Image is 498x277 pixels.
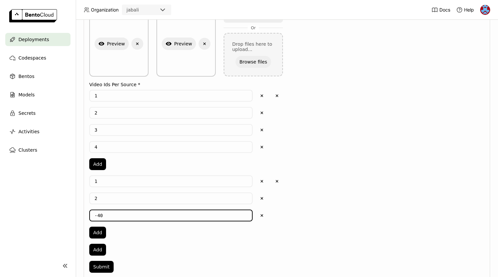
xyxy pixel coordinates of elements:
[259,195,265,201] svg: Delete
[232,41,274,52] div: Drop files here to upload...
[18,128,40,136] span: Activities
[431,7,450,13] a: Docs
[274,178,280,184] svg: Delete
[456,7,474,13] div: Help
[202,41,207,47] svg: Delete
[126,7,139,13] div: jabali
[248,25,259,31] span: Or
[464,7,474,13] span: Help
[89,227,106,239] button: Add
[89,82,283,87] label: Video Ids Per Source *
[259,110,265,116] svg: Delete
[18,36,49,43] span: Deployments
[5,51,70,64] a: Codespaces
[259,213,265,218] svg: Delete
[439,7,450,13] span: Docs
[91,7,119,13] span: Organization
[18,91,35,99] span: Models
[5,88,70,101] a: Models
[259,93,265,99] svg: Delete
[5,125,70,138] a: Activities
[134,41,140,47] svg: Delete
[5,143,70,157] a: Clusters
[89,158,106,170] button: Add
[235,56,271,68] button: Browse files
[18,72,34,80] span: Bentos
[259,127,265,133] svg: Delete
[259,178,265,184] svg: Delete
[5,107,70,120] a: Secrets
[9,9,57,22] img: logo
[259,144,265,150] svg: Delete
[274,93,280,99] svg: Delete
[18,146,37,154] span: Clusters
[18,109,36,117] span: Secrets
[480,5,490,15] img: Sasha Azad
[166,41,172,47] svg: Show
[5,70,70,83] a: Bentos
[18,54,46,62] span: Codespaces
[89,244,106,256] button: Add
[95,38,129,50] button: Preview
[5,33,70,46] a: Deployments
[162,38,196,50] button: Preview
[98,41,104,47] svg: Show
[89,261,114,273] button: Submit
